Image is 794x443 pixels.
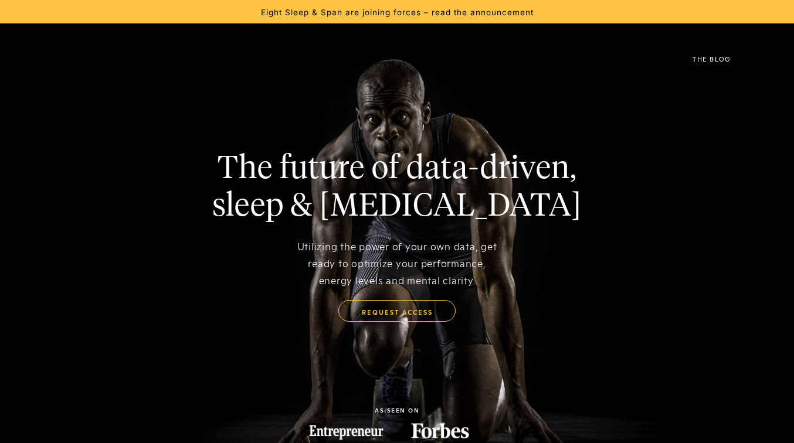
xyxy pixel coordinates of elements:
div: Utilizing the power of your own data, get ready to optimize your performance, energy levels and m... [294,237,500,288]
a: request access [338,300,456,322]
a: The Blog [675,35,748,82]
div: as seen on [375,407,419,413]
a: Eight Sleep & Span are joining forces – read the announcement [261,6,534,17]
div: The Blog [693,56,731,62]
h1: The future of data-driven, sleep & [MEDICAL_DATA] [212,151,582,226]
